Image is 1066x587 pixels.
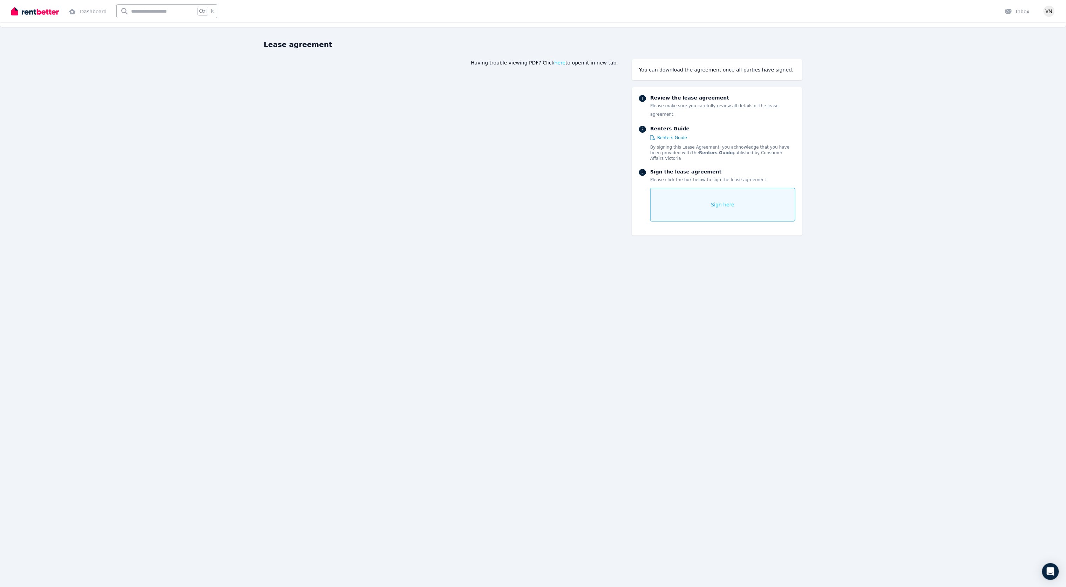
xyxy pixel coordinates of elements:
[650,135,687,141] a: Renters Guide
[11,6,59,16] img: RentBetter
[639,66,795,73] div: You can download the agreement once all parties have signed.
[650,94,795,101] p: Review the lease agreement
[1005,8,1030,15] div: Inbox
[657,135,687,141] span: Renters Guide
[211,8,213,14] span: k
[639,126,646,133] div: 2
[639,169,646,176] div: 3
[650,177,768,182] span: Please click the box below to sign the lease agreement.
[264,40,802,49] h1: Lease agreement
[1042,563,1059,580] div: Open Intercom Messenger
[650,144,795,161] p: By signing this Lease Agreement, you acknowledge that you have been provided with the published b...
[639,95,646,102] div: 1
[699,150,733,155] strong: Renters Guide
[650,168,795,175] p: Sign the lease agreement
[650,125,795,132] p: Renters Guide
[1044,6,1055,17] img: Vishnu Krishnankutty Nair
[711,201,735,208] span: Sign here
[264,59,618,66] div: Having trouble viewing PDF? Click to open it in new tab.
[650,103,779,117] span: Please make sure you carefully review all details of the lease agreement.
[555,59,566,66] span: here
[197,7,208,16] span: Ctrl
